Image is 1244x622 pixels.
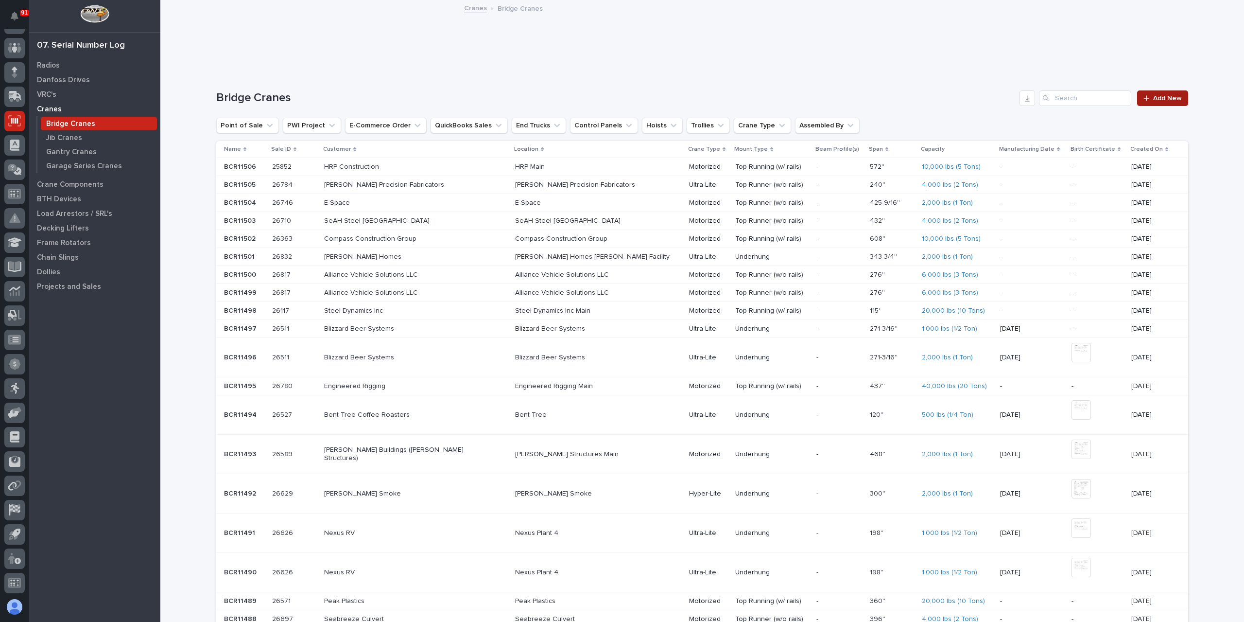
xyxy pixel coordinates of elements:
p: Top Runner (w/o rails) [735,181,809,189]
button: PWI Project [283,118,341,133]
a: Bridge Cranes [37,117,160,130]
p: Bridge Cranes [498,2,543,13]
p: Top Runner (w/o rails) [735,199,809,207]
a: 6,000 lbs (3 Tons) [922,289,978,297]
p: [PERSON_NAME] Precision Fabricators [515,181,681,189]
p: Underhung [735,490,809,498]
p: Ultra-Lite [689,325,728,333]
p: Underhung [735,325,809,333]
p: Radios [37,61,60,70]
p: BCR11490 [224,567,259,577]
p: - [816,235,862,243]
p: 198'' [870,527,885,537]
p: [DATE] [1000,354,1064,362]
p: Peak Plastics [515,597,681,605]
a: Cranes [29,102,160,116]
p: 437'' [870,380,887,391]
p: Location [514,144,538,155]
p: Motorized [689,235,728,243]
p: [DATE] [1131,253,1173,261]
p: Chain Slings [37,253,79,262]
p: - [1000,217,1064,225]
a: 1,000 lbs (1/2 Ton) [922,529,977,537]
tr: BCR11496BCR11496 2651126511 Blizzard Beer SystemsBlizzard Beer SystemsUltra-LiteUnderhung-271-3/1... [216,338,1188,377]
a: 2,000 lbs (1 Ton) [922,450,973,459]
a: 1,000 lbs (1/2 Ton) [922,325,977,333]
p: Gantry Cranes [46,148,97,157]
p: VRC's [37,90,56,99]
p: Steel Dynamics Inc [324,307,494,315]
p: - [1000,307,1064,315]
a: 2,000 lbs (1 Ton) [922,253,973,261]
p: Nexus RV [324,569,494,577]
p: Compass Construction Group [324,235,494,243]
a: Dollies [29,265,160,279]
p: Nexus RV [324,529,494,537]
p: E-Space [515,199,681,207]
p: Name [224,144,241,155]
p: - [816,450,862,459]
p: - [1000,163,1064,171]
p: Top Running (w/ rails) [735,597,809,605]
a: Radios [29,58,160,72]
p: 425-9/16'' [870,197,902,207]
p: Underhung [735,411,809,419]
p: - [1071,199,1124,207]
p: [PERSON_NAME] Homes [324,253,494,261]
p: - [816,307,862,315]
button: Trollies [687,118,730,133]
p: [DATE] [1000,569,1064,577]
tr: BCR11497BCR11497 2651126511 Blizzard Beer SystemsBlizzard Beer SystemsUltra-LiteUnderhung-271-3/1... [216,320,1188,338]
p: 26511 [272,323,291,333]
p: Sale ID [271,144,291,155]
p: Motorized [689,597,728,605]
a: Projects and Sales [29,279,160,294]
p: - [1071,181,1124,189]
p: - [1071,271,1124,279]
button: E-Commerce Order [345,118,427,133]
p: 276'' [870,287,887,297]
p: BCR11506 [224,161,258,171]
p: - [816,253,862,261]
tr: BCR11491BCR11491 2662626626 Nexus RVNexus Plant 4Ultra-LiteUnderhung-198''198'' 1,000 lbs (1/2 To... [216,513,1188,552]
p: - [816,181,862,189]
p: Nexus Plant 4 [515,529,681,537]
tr: BCR11498BCR11498 2611726117 Steel Dynamics IncSteel Dynamics Inc MainMotorizedTop Running (w/ rai... [216,302,1188,320]
a: 2,000 lbs (1 Ton) [922,490,973,498]
p: 26571 [272,595,293,605]
p: [DATE] [1131,354,1173,362]
p: HRP Construction [324,163,494,171]
tr: BCR11503BCR11503 2671026710 SeAH Steel [GEOGRAPHIC_DATA]SeAH Steel [GEOGRAPHIC_DATA]MotorizedTop ... [216,212,1188,230]
a: Load Arrestors / SRL's [29,206,160,221]
a: Garage Series Cranes [37,159,160,173]
p: Top Running (w/ rails) [735,307,809,315]
p: 198'' [870,567,885,577]
p: BCR11489 [224,595,259,605]
p: BCR11492 [224,488,258,498]
p: [DATE] [1131,163,1173,171]
button: users-avatar [4,597,25,617]
p: - [1000,382,1064,391]
tr: BCR11492BCR11492 2662926629 [PERSON_NAME] Smoke[PERSON_NAME] SmokeHyper-LiteUnderhung-300''300'' ... [216,474,1188,513]
tr: BCR11489BCR11489 2657126571 Peak PlasticsPeak PlasticsMotorizedTop Running (w/ rails)-360''360'' ... [216,592,1188,610]
p: - [816,529,862,537]
p: BCR11500 [224,269,258,279]
p: 572'' [870,161,886,171]
p: Underhung [735,354,809,362]
p: 276'' [870,269,887,279]
a: VRC's [29,87,160,102]
a: Chain Slings [29,250,160,265]
p: Blizzard Beer Systems [324,325,494,333]
p: 25852 [272,161,294,171]
a: Decking Lifters [29,221,160,235]
p: 26117 [272,305,291,315]
p: [DATE] [1131,325,1173,333]
button: Hoists [642,118,683,133]
p: 26363 [272,233,294,243]
p: - [1000,199,1064,207]
tr: BCR11499BCR11499 2681726817 Alliance Vehicle Solutions LLCAlliance Vehicle Solutions LLCMotorized... [216,284,1188,302]
tr: BCR11502BCR11502 2636326363 Compass Construction GroupCompass Construction GroupMotorizedTop Runn... [216,230,1188,248]
p: BCR11496 [224,352,259,362]
p: Crane Components [37,180,104,189]
p: Bent Tree [515,411,681,419]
